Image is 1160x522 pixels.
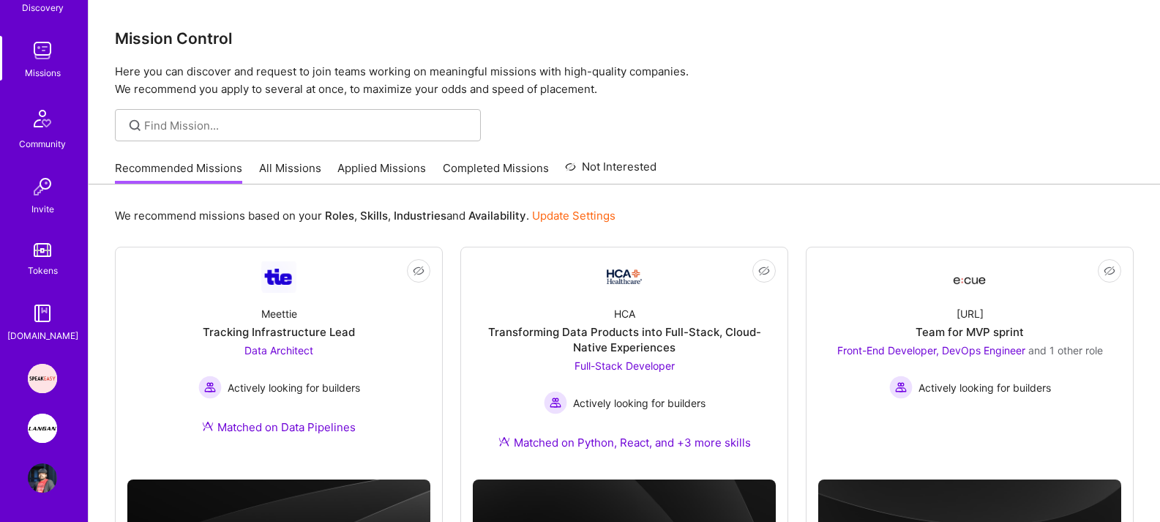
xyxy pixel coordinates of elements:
span: Full-Stack Developer [575,359,675,372]
div: Matched on Data Pipelines [202,420,356,435]
img: Community [25,101,60,136]
span: Actively looking for builders [918,380,1051,395]
div: Missions [25,65,61,81]
p: We recommend missions based on your , , and . [115,208,615,223]
i: icon EyeClosed [413,265,424,277]
i: icon SearchGrey [127,117,143,134]
a: Update Settings [532,209,615,223]
img: tokens [34,243,51,257]
input: Find Mission... [144,118,470,133]
div: [DOMAIN_NAME] [7,328,78,343]
b: Industries [394,209,446,223]
b: Skills [360,209,388,223]
img: Actively looking for builders [889,376,913,399]
div: [URL] [957,306,984,321]
img: Company Logo [607,269,642,284]
div: Team for MVP sprint [916,324,1024,340]
a: User Avatar [24,463,61,493]
a: Recommended Missions [115,160,242,184]
div: Transforming Data Products into Full-Stack, Cloud-Native Experiences [473,324,776,355]
img: Ateam Purple Icon [202,420,214,432]
img: Actively looking for builders [544,391,567,414]
img: Company Logo [952,264,987,290]
a: Applied Missions [337,160,426,184]
i: icon EyeClosed [1104,265,1115,277]
img: Speakeasy: Software Engineer to help Customers write custom functions [28,364,57,393]
img: Invite [28,172,57,201]
a: All Missions [259,160,321,184]
i: icon EyeClosed [758,265,770,277]
span: Actively looking for builders [573,395,706,411]
div: Invite [31,201,54,217]
b: Availability [468,209,526,223]
b: Roles [325,209,354,223]
span: Actively looking for builders [228,380,360,395]
p: Here you can discover and request to join teams working on meaningful missions with high-quality ... [115,63,1134,98]
a: Company LogoHCATransforming Data Products into Full-Stack, Cloud-Native ExperiencesFull-Stack Dev... [473,259,776,468]
a: Company LogoMeettieTracking Infrastructure LeadData Architect Actively looking for buildersActive... [127,259,430,452]
a: Speakeasy: Software Engineer to help Customers write custom functions [24,364,61,393]
div: Meettie [261,306,297,321]
img: Company Logo [261,261,296,293]
div: Matched on Python, React, and +3 more skills [498,435,751,450]
span: Data Architect [244,344,313,357]
div: Tracking Infrastructure Lead [203,324,355,340]
img: Ateam Purple Icon [498,436,510,447]
img: User Avatar [28,463,57,493]
div: HCA [614,306,635,321]
img: Actively looking for builders [198,376,222,399]
img: Langan: AI-Copilot for Environmental Site Assessment [28,414,57,443]
img: teamwork [28,36,57,65]
img: guide book [28,299,57,328]
a: Langan: AI-Copilot for Environmental Site Assessment [24,414,61,443]
a: Company Logo[URL]Team for MVP sprintFront-End Developer, DevOps Engineer and 1 other roleActively... [818,259,1121,449]
span: and 1 other role [1028,344,1103,357]
div: Community [19,136,66,152]
h3: Mission Control [115,29,1134,48]
a: Completed Missions [443,160,549,184]
span: Front-End Developer, DevOps Engineer [837,344,1025,357]
div: Tokens [28,263,58,278]
a: Not Interested [565,158,656,184]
